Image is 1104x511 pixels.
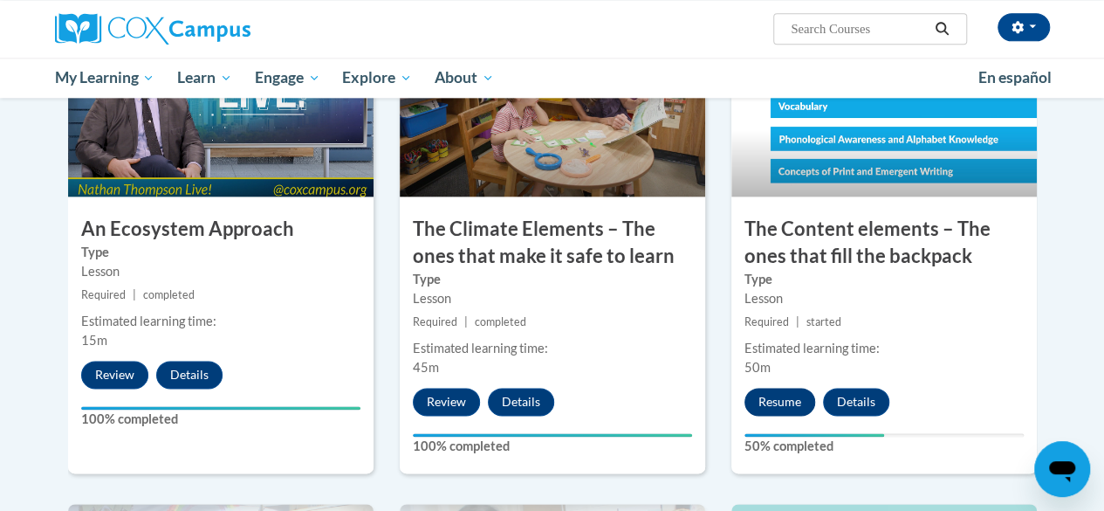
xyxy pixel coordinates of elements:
div: Your progress [744,433,884,437]
div: Estimated learning time: [413,339,692,358]
span: 45m [413,360,439,375]
button: Details [156,361,223,389]
label: 100% completed [413,437,692,456]
img: Course Image [731,22,1037,197]
div: Lesson [744,289,1024,308]
span: started [806,315,841,328]
span: completed [475,315,526,328]
button: Account Settings [998,13,1050,41]
span: completed [143,288,195,301]
img: Course Image [68,22,374,197]
label: Type [744,270,1024,289]
button: Search [929,18,955,39]
h3: The Climate Elements – The ones that make it safe to learn [400,216,705,270]
span: | [133,288,136,301]
div: Estimated learning time: [744,339,1024,358]
span: Required [413,315,457,328]
span: | [464,315,468,328]
span: Learn [177,67,232,88]
a: My Learning [44,58,167,98]
a: Learn [166,58,243,98]
img: Course Image [400,22,705,197]
span: Explore [342,67,412,88]
span: About [435,67,494,88]
h3: The Content elements – The ones that fill the backpack [731,216,1037,270]
span: Engage [255,67,320,88]
label: 50% completed [744,437,1024,456]
button: Review [413,388,480,416]
button: Resume [744,388,815,416]
div: Your progress [413,433,692,437]
h3: An Ecosystem Approach [68,216,374,243]
iframe: Button to launch messaging window [1034,441,1090,497]
button: Details [488,388,554,416]
span: 15m [81,333,107,348]
div: Main menu [42,58,1063,98]
button: Details [823,388,889,416]
img: Cox Campus [55,13,250,45]
a: En español [967,59,1063,96]
a: Engage [243,58,332,98]
span: Required [81,288,126,301]
div: Lesson [81,262,360,281]
a: Cox Campus [55,13,369,45]
span: | [796,315,799,328]
span: My Learning [54,67,154,88]
button: Review [81,361,148,389]
a: About [423,58,505,98]
div: Lesson [413,289,692,308]
span: Required [744,315,789,328]
a: Explore [331,58,423,98]
div: Estimated learning time: [81,312,360,331]
span: 50m [744,360,771,375]
label: Type [413,270,692,289]
label: Type [81,243,360,262]
input: Search Courses [789,18,929,39]
div: Your progress [81,406,360,410]
span: En español [978,68,1052,86]
label: 100% completed [81,410,360,429]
